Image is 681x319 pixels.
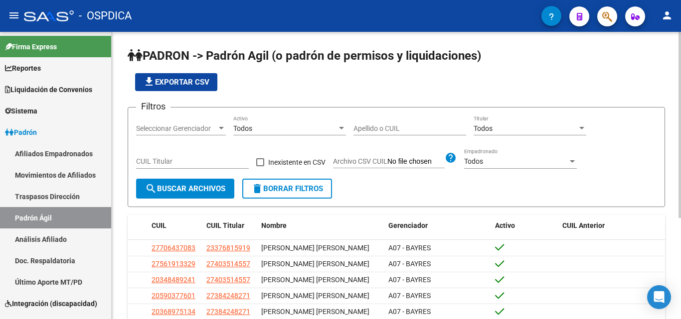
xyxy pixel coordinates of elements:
[136,124,217,133] span: Seleccionar Gerenciador
[388,276,431,284] span: A07 - BAYRES
[152,276,195,284] span: 20348489241
[206,308,250,316] span: 27384248271
[261,276,369,284] span: [PERSON_NAME] [PERSON_NAME]
[261,260,369,268] span: [PERSON_NAME] [PERSON_NAME]
[206,244,250,252] span: 23376815919
[145,183,157,195] mat-icon: search
[152,260,195,268] span: 27561913329
[136,179,234,199] button: Buscar Archivos
[495,221,515,229] span: Activo
[152,292,195,300] span: 20590377601
[558,215,666,236] datatable-header-cell: CUIL Anterior
[464,157,483,165] span: Todos
[261,308,369,316] span: [PERSON_NAME] [PERSON_NAME]
[136,100,170,113] h3: Filtros
[152,221,167,229] span: CUIL
[79,5,132,27] span: - OSPDICA
[5,298,97,309] span: Integración (discapacidad)
[143,76,155,88] mat-icon: file_download
[5,63,41,74] span: Reportes
[384,215,492,236] datatable-header-cell: Gerenciador
[261,244,369,252] span: [PERSON_NAME] [PERSON_NAME]
[8,9,20,21] mat-icon: menu
[233,124,252,132] span: Todos
[387,157,445,166] input: Archivo CSV CUIL
[562,221,605,229] span: CUIL Anterior
[333,157,387,165] span: Archivo CSV CUIL
[251,184,323,193] span: Borrar Filtros
[388,221,428,229] span: Gerenciador
[206,276,250,284] span: 27403514557
[135,73,217,91] button: Exportar CSV
[261,221,287,229] span: Nombre
[647,285,671,309] div: Open Intercom Messenger
[152,244,195,252] span: 27706437083
[148,215,202,236] datatable-header-cell: CUIL
[445,152,457,164] mat-icon: help
[143,78,209,87] span: Exportar CSV
[474,124,493,132] span: Todos
[145,184,225,193] span: Buscar Archivos
[268,156,326,168] span: Inexistente en CSV
[5,127,37,138] span: Padrón
[388,260,431,268] span: A07 - BAYRES
[5,84,92,95] span: Liquidación de Convenios
[5,41,57,52] span: Firma Express
[206,221,244,229] span: CUIL Titular
[206,292,250,300] span: 27384248271
[152,308,195,316] span: 20368975134
[388,308,431,316] span: A07 - BAYRES
[206,260,250,268] span: 27403514557
[388,292,431,300] span: A07 - BAYRES
[251,183,263,195] mat-icon: delete
[242,179,332,199] button: Borrar Filtros
[261,292,369,300] span: [PERSON_NAME] [PERSON_NAME]
[388,244,431,252] span: A07 - BAYRES
[202,215,257,236] datatable-header-cell: CUIL Titular
[491,215,558,236] datatable-header-cell: Activo
[661,9,673,21] mat-icon: person
[257,215,384,236] datatable-header-cell: Nombre
[5,106,37,116] span: Sistema
[128,49,481,63] span: PADRON -> Padrón Agil (o padrón de permisos y liquidaciones)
